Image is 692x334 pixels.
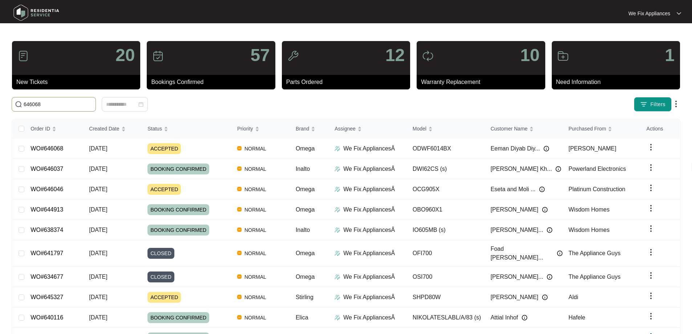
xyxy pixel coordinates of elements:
[647,184,655,192] img: dropdown arrow
[490,273,543,281] span: [PERSON_NAME]...
[151,78,275,86] p: Bookings Confirmed
[89,227,107,233] span: [DATE]
[242,313,269,322] span: NORMAL
[547,274,553,280] img: Info icon
[16,78,140,86] p: New Tickets
[422,50,434,62] img: icon
[242,226,269,234] span: NORMAL
[296,145,315,152] span: Omega
[242,205,269,214] span: NORMAL
[343,144,395,153] p: We Fix AppliancesÂ
[89,274,107,280] span: [DATE]
[490,245,553,262] span: Foad [PERSON_NAME]...
[31,186,63,192] a: WO#646046
[413,125,426,133] span: Model
[147,164,209,174] span: BOOKING CONFIRMED
[343,185,395,194] p: We Fix AppliancesÂ
[407,200,485,220] td: OBO960X1
[296,274,315,280] span: Omega
[31,125,50,133] span: Order ID
[407,159,485,179] td: DWI62CS (s)
[237,187,242,191] img: Vercel Logo
[568,145,616,152] span: [PERSON_NAME]
[89,314,107,321] span: [DATE]
[385,47,405,64] p: 12
[335,186,340,192] img: Assigner Icon
[147,184,181,195] span: ACCEPTED
[89,145,107,152] span: [DATE]
[147,204,209,215] span: BOOKING CONFIRMED
[242,185,269,194] span: NORMAL
[634,97,672,112] button: filter iconFilters
[556,78,680,86] p: Need Information
[31,206,63,213] a: WO#644913
[237,315,242,319] img: Vercel Logo
[290,119,329,138] th: Brand
[237,125,253,133] span: Priority
[542,294,548,300] img: Info icon
[407,307,485,328] td: NIKOLATESLABL/A/83 (s)
[242,293,269,302] span: NORMAL
[237,207,242,212] img: Vercel Logo
[242,144,269,153] span: NORMAL
[628,10,670,17] p: We Fix Appliances
[421,78,545,86] p: Warranty Replacement
[31,227,63,233] a: WO#638374
[647,163,655,172] img: dropdown arrow
[89,186,107,192] span: [DATE]
[89,166,107,172] span: [DATE]
[563,119,641,138] th: Purchased From
[640,101,647,108] img: filter icon
[31,145,63,152] a: WO#646068
[237,274,242,279] img: Vercel Logo
[11,2,62,24] img: residentia service logo
[296,186,315,192] span: Omega
[490,226,543,234] span: [PERSON_NAME]...
[147,225,209,236] span: BOOKING CONFIRMED
[237,295,242,299] img: Vercel Logo
[490,144,540,153] span: Eeman Diyab Diy...
[568,227,610,233] span: Wisdom Homes
[647,204,655,213] img: dropdown arrow
[568,294,578,300] span: Aldi
[242,165,269,173] span: NORMAL
[647,248,655,257] img: dropdown arrow
[242,273,269,281] span: NORMAL
[296,314,308,321] span: Elica
[568,274,620,280] span: The Appliance Guys
[152,50,164,62] img: icon
[147,312,209,323] span: BOOKING CONFIRMED
[490,205,538,214] span: [PERSON_NAME]
[407,119,485,138] th: Model
[665,47,675,64] p: 1
[31,250,63,256] a: WO#641797
[343,226,395,234] p: We Fix AppliancesÂ
[343,313,395,322] p: We Fix AppliancesÂ
[147,248,174,259] span: CLOSED
[242,249,269,258] span: NORMAL
[335,315,340,321] img: Assigner Icon
[677,12,681,15] img: dropdown arrow
[490,293,538,302] span: [PERSON_NAME]
[539,186,545,192] img: Info icon
[89,250,107,256] span: [DATE]
[568,186,626,192] span: Platinum Construction
[83,119,142,138] th: Created Date
[407,287,485,307] td: SHPD80W
[17,50,29,62] img: icon
[231,119,290,138] th: Priority
[25,119,83,138] th: Order ID
[490,165,552,173] span: [PERSON_NAME] Kh...
[647,271,655,280] img: dropdown arrow
[647,291,655,300] img: dropdown arrow
[568,250,620,256] span: The Appliance Guys
[237,251,242,255] img: Vercel Logo
[296,166,310,172] span: Inalto
[650,101,665,108] span: Filters
[147,271,174,282] span: CLOSED
[647,224,655,233] img: dropdown arrow
[147,143,181,154] span: ACCEPTED
[24,100,93,108] input: Search by Order Id, Assignee Name, Customer Name, Brand and Model
[335,166,340,172] img: Assigner Icon
[568,125,606,133] span: Purchased From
